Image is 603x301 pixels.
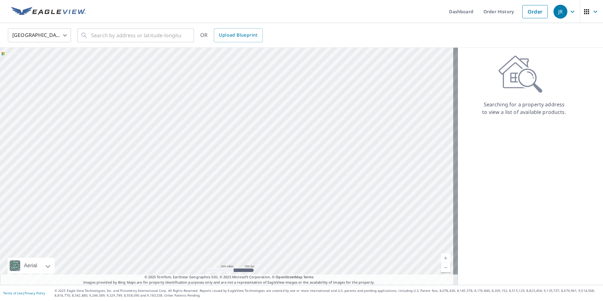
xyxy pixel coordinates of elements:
div: [GEOGRAPHIC_DATA] [8,27,71,44]
div: Aerial [8,258,55,274]
div: JR [553,5,567,19]
a: Upload Blueprint [214,28,262,42]
span: Upload Blueprint [219,31,257,39]
a: Privacy Policy [25,291,45,295]
img: EV Logo [11,7,86,16]
div: OR [200,28,263,42]
p: Searching for a property address to view a list of available products. [482,101,566,116]
a: Current Level 5, Zoom In [441,253,450,263]
input: Search by address or latitude-longitude [91,27,181,44]
span: © 2025 TomTom, Earthstar Geographics SIO, © 2025 Microsoft Corporation, © [144,274,314,280]
p: | [3,291,45,295]
a: OpenStreetMap [276,274,302,279]
a: Order [522,5,548,18]
a: Terms [303,274,314,279]
p: © 2025 Eagle View Technologies, Inc. and Pictometry International Corp. All Rights Reserved. Repo... [55,288,600,298]
a: Current Level 5, Zoom Out [441,263,450,272]
a: Terms of Use [3,291,23,295]
div: Aerial [22,258,39,274]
